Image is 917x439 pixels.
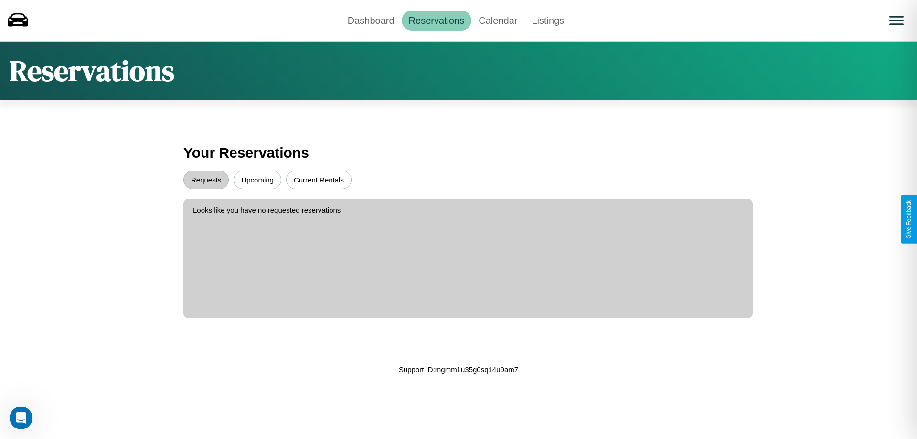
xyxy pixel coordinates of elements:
[286,171,352,189] button: Current Rentals
[10,51,174,90] h1: Reservations
[341,11,402,31] a: Dashboard
[883,7,910,34] button: Open menu
[906,200,912,239] div: Give Feedback
[399,363,518,376] p: Support ID: mgmm1u35g0sq14u9am7
[524,11,571,31] a: Listings
[234,171,281,189] button: Upcoming
[402,11,472,31] a: Reservations
[471,11,524,31] a: Calendar
[10,407,32,429] iframe: Intercom live chat
[193,203,743,216] p: Looks like you have no requested reservations
[183,140,734,166] h3: Your Reservations
[183,171,229,189] button: Requests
